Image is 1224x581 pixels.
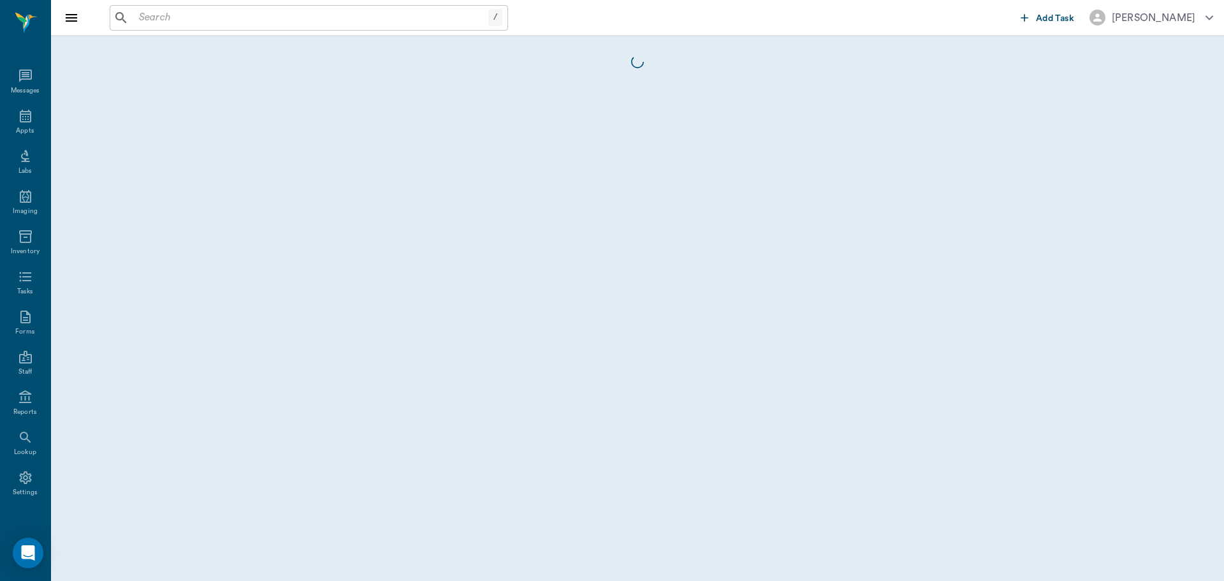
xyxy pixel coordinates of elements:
input: Search [134,9,488,27]
button: Close drawer [59,5,84,31]
button: Add Task [1016,6,1079,29]
div: Open Intercom Messenger [13,538,43,568]
div: Messages [11,86,40,96]
div: [PERSON_NAME] [1112,10,1195,26]
div: / [488,9,502,26]
button: [PERSON_NAME] [1079,6,1223,29]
